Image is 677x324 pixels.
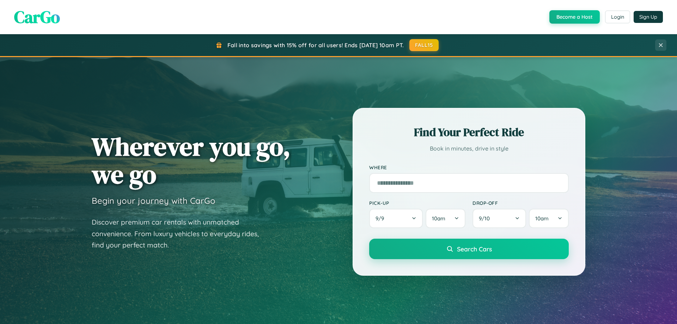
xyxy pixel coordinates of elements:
[369,200,465,206] label: Pick-up
[369,124,569,140] h2: Find Your Perfect Ride
[369,239,569,259] button: Search Cars
[227,42,404,49] span: Fall into savings with 15% off for all users! Ends [DATE] 10am PT.
[92,195,215,206] h3: Begin your journey with CarGo
[605,11,630,23] button: Login
[409,39,439,51] button: FALL15
[472,200,569,206] label: Drop-off
[529,209,569,228] button: 10am
[479,215,493,222] span: 9 / 10
[92,133,291,188] h1: Wherever you go, we go
[369,143,569,154] p: Book in minutes, drive in style
[432,215,445,222] span: 10am
[634,11,663,23] button: Sign Up
[426,209,465,228] button: 10am
[457,245,492,253] span: Search Cars
[535,215,549,222] span: 10am
[549,10,600,24] button: Become a Host
[376,215,388,222] span: 9 / 9
[369,164,569,170] label: Where
[472,209,526,228] button: 9/10
[92,216,268,251] p: Discover premium car rentals with unmatched convenience. From luxury vehicles to everyday rides, ...
[369,209,423,228] button: 9/9
[14,5,60,29] span: CarGo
